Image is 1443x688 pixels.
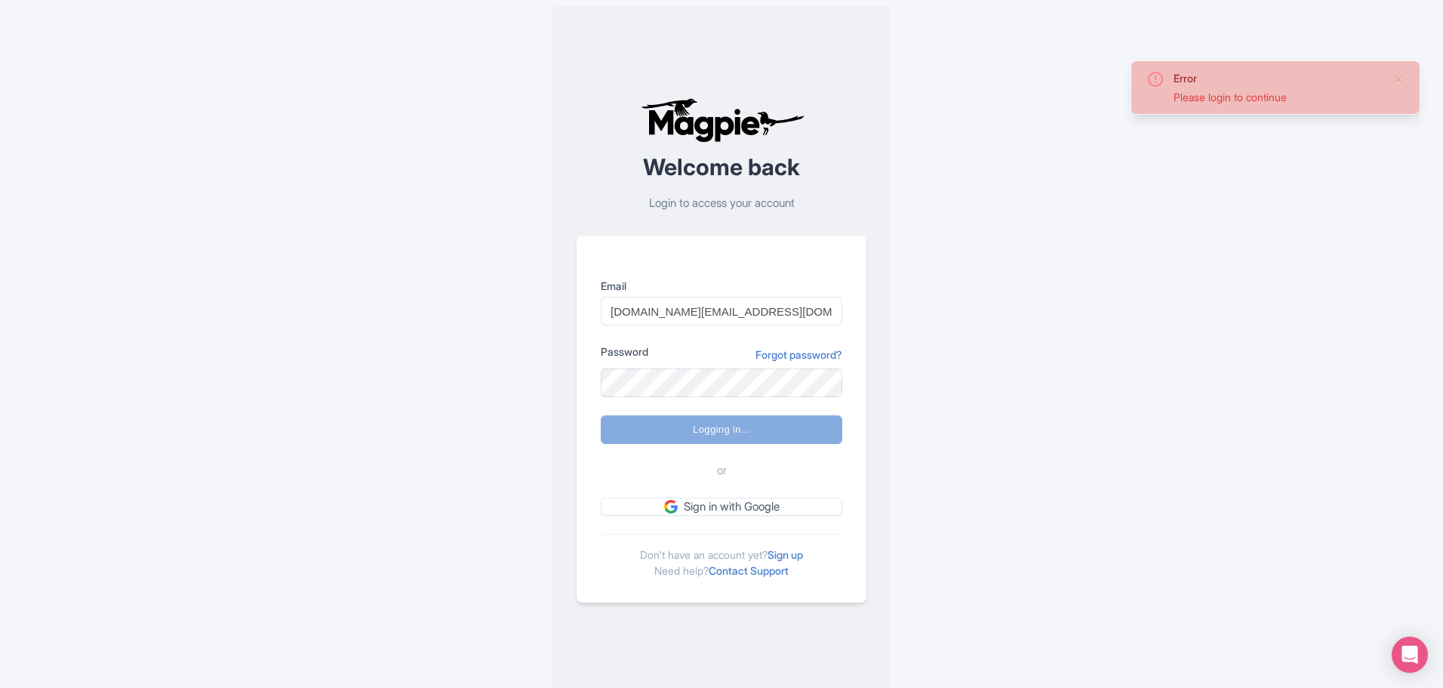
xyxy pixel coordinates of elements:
[768,548,803,561] a: Sign up
[664,500,678,514] img: google.svg
[709,564,789,577] a: Contact Support
[601,534,842,578] div: Don't have an account yet? Need help?
[1392,70,1405,88] button: Close
[577,195,866,212] p: Login to access your account
[601,344,648,359] label: Password
[1392,637,1428,673] div: Open Intercom Messenger
[755,347,842,363] a: Forgot password?
[1174,89,1380,105] div: Please login to continue
[577,155,866,180] h2: Welcome back
[601,278,842,294] label: Email
[717,462,727,480] span: or
[637,97,807,143] img: logo-ab69f6fb50320c5b225c76a69d11143b.png
[601,297,842,325] input: you@example.com
[601,498,842,517] a: Sign in with Google
[1174,70,1380,86] div: Error
[601,415,842,444] input: Logging in...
